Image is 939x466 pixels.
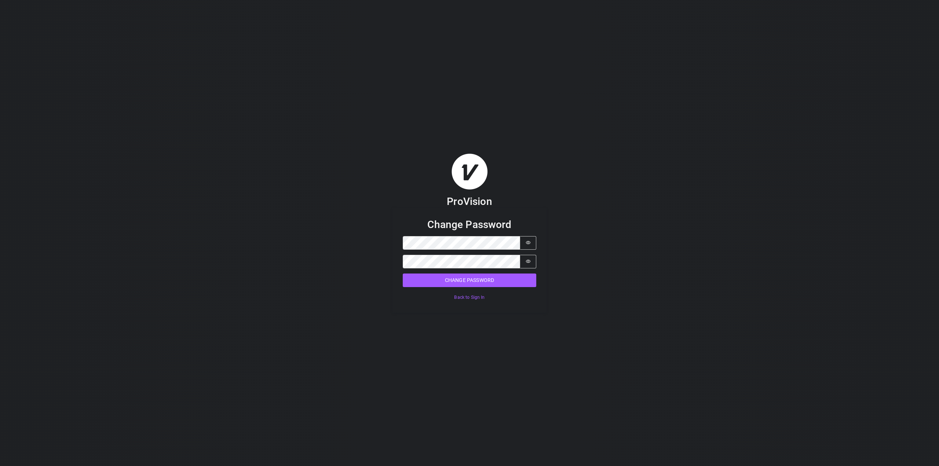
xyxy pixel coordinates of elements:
button: Change Password [403,274,536,287]
h3: Change Password [403,218,536,231]
button: Back to Sign In [403,292,536,303]
button: Show password [520,255,536,268]
button: Show password [520,236,536,250]
h3: ProVision [447,195,492,208]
